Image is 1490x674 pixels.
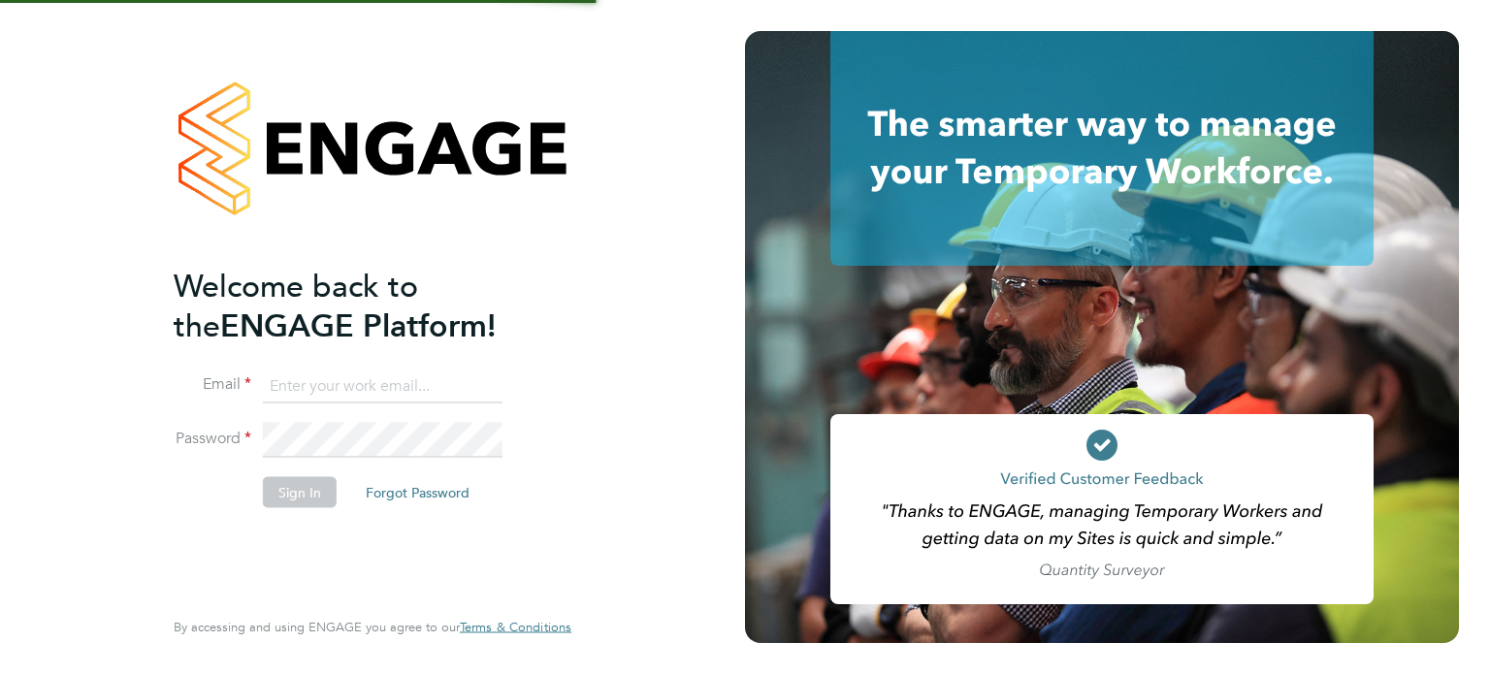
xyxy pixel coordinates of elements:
[460,620,571,635] a: Terms & Conditions
[350,477,485,508] button: Forgot Password
[174,267,418,344] span: Welcome back to the
[263,477,337,508] button: Sign In
[174,374,251,395] label: Email
[174,429,251,449] label: Password
[174,266,552,345] h2: ENGAGE Platform!
[460,619,571,635] span: Terms & Conditions
[263,369,502,403] input: Enter your work email...
[174,619,571,635] span: By accessing and using ENGAGE you agree to our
